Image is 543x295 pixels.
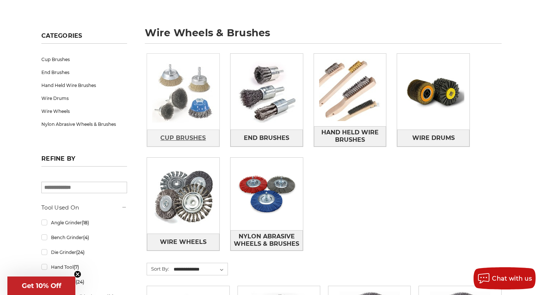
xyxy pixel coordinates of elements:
a: Cup Brushes [147,130,219,146]
a: Hand Held Wire Brushes [41,79,127,92]
img: Nylon Abrasive Wheels & Brushes [230,158,303,230]
a: End Brushes [41,66,127,79]
img: End Brushes [230,56,303,128]
a: Nylon Abrasive Wheels & Brushes [41,118,127,131]
img: Wire Drums [397,56,469,128]
h5: Refine by [41,155,127,167]
a: Wire Drums [41,92,127,105]
div: Get 10% OffClose teaser [7,276,75,295]
span: End Brushes [244,132,289,144]
button: Close teaser [74,271,81,278]
img: Wire Wheels [147,160,219,232]
a: End Brushes [230,130,303,146]
h5: Categories [41,32,127,44]
a: Hand Held Wire Brushes [314,126,386,147]
span: (7) [74,264,79,270]
a: Nylon Abrasive Wheels & Brushes [230,230,303,251]
a: Hand Tool [41,261,127,274]
img: Cup Brushes [147,56,219,128]
h5: Tool Used On [41,203,127,212]
span: Wire Wheels [160,236,206,248]
span: Hand Held Wire Brushes [314,126,386,146]
a: Angle Grinder [41,216,127,229]
a: Power Drill [41,275,127,288]
span: Get 10% Off [22,282,61,290]
a: Cup Brushes [41,53,127,66]
span: (24) [76,279,84,285]
span: Wire Drums [412,132,455,144]
span: Chat with us [492,275,532,282]
a: Bench Grinder [41,231,127,244]
button: Chat with us [474,267,536,289]
a: Wire Drums [397,130,469,146]
select: Sort By: [173,264,228,275]
a: Wire Wheels [41,105,127,118]
span: Cup Brushes [160,132,206,144]
img: Hand Held Wire Brushes [314,54,386,126]
a: Die Grinder [41,246,127,259]
span: (4) [83,235,89,240]
a: Wire Wheels [147,234,219,250]
label: Sort By: [147,263,169,274]
span: (18) [82,220,89,225]
h1: wire wheels & brushes [145,28,502,44]
span: (24) [76,249,85,255]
